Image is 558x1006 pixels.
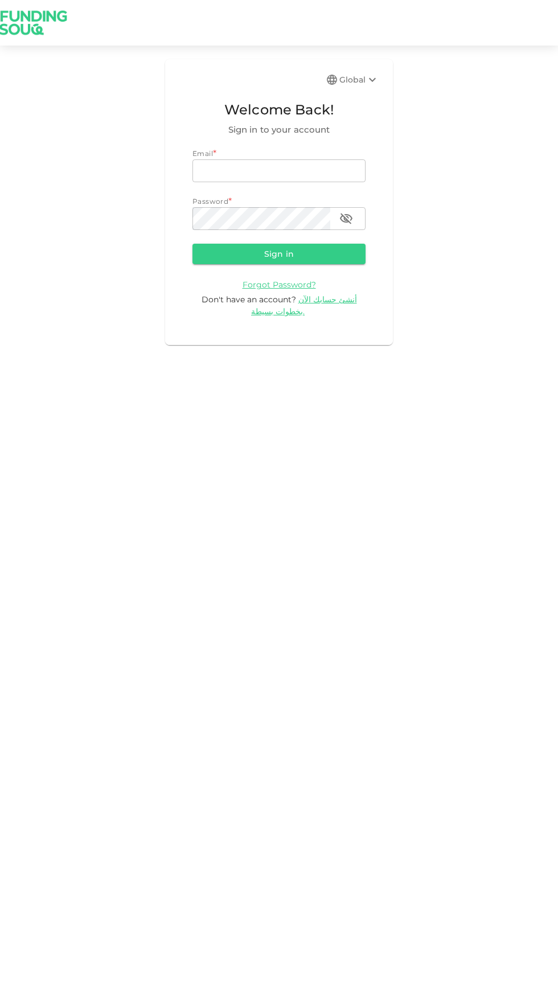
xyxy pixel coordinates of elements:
button: Sign in [192,244,366,264]
div: Global [339,73,379,87]
input: email [192,159,366,182]
span: Email [192,149,213,158]
span: Welcome Back! [192,99,366,121]
span: أنشئ حسابك الآن بخطوات بسيطة. [251,294,357,317]
a: Forgot Password? [243,279,316,290]
span: Forgot Password? [243,280,316,290]
span: Sign in to your account [192,123,366,137]
input: password [192,207,330,230]
span: Password [192,197,228,206]
span: Don't have an account? [202,294,296,305]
